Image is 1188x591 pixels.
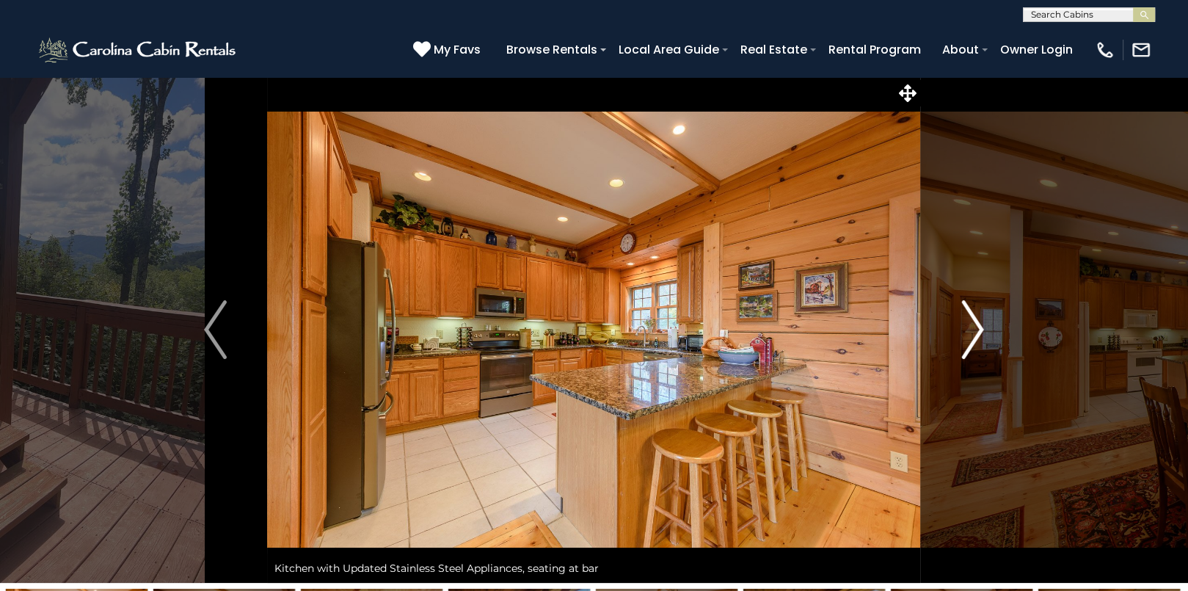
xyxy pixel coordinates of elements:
[611,37,726,62] a: Local Area Guide
[499,37,605,62] a: Browse Rentals
[164,76,268,583] button: Previous
[935,37,986,62] a: About
[821,37,928,62] a: Rental Program
[733,37,815,62] a: Real Estate
[921,76,1025,583] button: Next
[993,37,1080,62] a: Owner Login
[1131,40,1151,60] img: mail-regular-white.png
[434,40,481,59] span: My Favs
[413,40,484,59] a: My Favs
[37,35,240,65] img: White-1-2.png
[204,300,226,359] img: arrow
[961,300,983,359] img: arrow
[267,554,920,583] div: Kitchen with Updated Stainless Steel Appliances, seating at bar
[1095,40,1115,60] img: phone-regular-white.png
